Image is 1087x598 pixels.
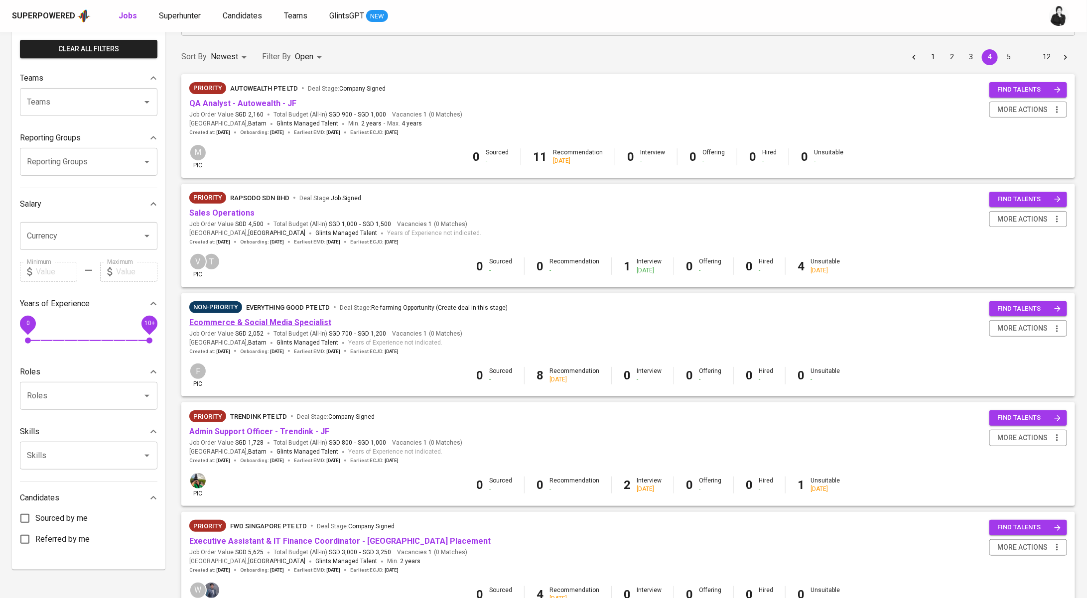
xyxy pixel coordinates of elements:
[189,447,267,457] span: [GEOGRAPHIC_DATA] ,
[20,422,157,442] div: Skills
[358,111,386,119] span: SGD 1,000
[189,301,242,313] div: Sufficient Talents in Pipeline
[190,473,206,488] img: eva@glints.com
[211,51,238,63] p: Newest
[759,367,773,384] div: Hired
[476,478,483,492] b: 0
[189,83,226,93] span: Priority
[427,220,432,229] span: 1
[489,367,512,384] div: Sourced
[140,389,154,403] button: Open
[702,157,725,165] div: -
[276,448,338,455] span: Glints Managed Talent
[350,239,399,245] span: Earliest ECJD :
[637,477,662,493] div: Interview
[295,52,313,61] span: Open
[997,84,1061,96] span: find talents
[699,477,721,493] div: Offering
[326,348,340,355] span: [DATE]
[989,539,1067,556] button: more actions
[397,220,467,229] span: Vacancies ( 0 Matches )
[361,120,382,127] span: 2 years
[262,51,291,63] p: Filter By
[140,229,154,243] button: Open
[240,457,284,464] span: Onboarding :
[294,567,340,574] span: Earliest EMD :
[159,11,201,20] span: Superhunter
[189,239,230,245] span: Created at :
[486,157,509,165] div: -
[246,304,330,311] span: Everything good Pte Ltd
[553,157,603,165] div: [DATE]
[340,304,508,311] span: Deal Stage :
[759,375,773,384] div: -
[297,413,375,420] span: Deal Stage :
[329,220,357,229] span: SGD 1,000
[203,253,220,270] div: T
[798,368,805,382] b: 0
[119,10,139,22] a: Jobs
[549,257,599,274] div: Recommendation
[189,129,230,136] span: Created at :
[189,99,296,108] a: QA Analyst - Autowealth - JF
[216,129,230,136] span: [DATE]
[329,439,352,447] span: SGD 800
[811,477,840,493] div: Unsuitable
[350,457,399,464] span: Earliest ECJD :
[235,330,264,338] span: SGD 2,052
[359,548,361,557] span: -
[402,120,422,127] span: 4 years
[284,10,309,22] a: Teams
[189,144,207,170] div: pic
[385,348,399,355] span: [DATE]
[363,220,391,229] span: SGD 1,500
[348,338,442,348] span: Years of Experience not indicated.
[189,362,207,388] div: pic
[549,375,599,384] div: [DATE]
[189,144,207,161] div: M
[637,266,662,275] div: [DATE]
[989,301,1067,317] button: find talents
[248,119,267,129] span: Batam
[189,229,305,239] span: [GEOGRAPHIC_DATA] ,
[26,320,29,327] span: 0
[308,85,386,92] span: Deal Stage :
[814,148,843,165] div: Unsuitable
[350,348,399,355] span: Earliest ECJD :
[384,119,385,129] span: -
[230,85,298,92] span: AUTOWEALTH PTE LTD
[140,449,154,463] button: Open
[20,194,157,214] div: Salary
[326,457,340,464] span: [DATE]
[270,457,284,464] span: [DATE]
[759,485,773,493] div: -
[329,111,352,119] span: SGD 900
[997,194,1061,205] span: find talents
[637,485,662,493] div: [DATE]
[549,485,599,493] div: -
[20,128,157,148] div: Reporting Groups
[749,150,756,164] b: 0
[211,48,250,66] div: Newest
[240,348,284,355] span: Onboarding :
[699,367,721,384] div: Offering
[640,157,665,165] div: -
[20,294,157,314] div: Years of Experience
[427,548,432,557] span: 1
[489,257,512,274] div: Sourced
[358,330,386,338] span: SGD 1,200
[299,195,361,202] span: Deal Stage :
[811,257,840,274] div: Unsuitable
[294,239,340,245] span: Earliest EMD :
[400,558,420,565] span: 2 years
[359,220,361,229] span: -
[925,49,941,65] button: Go to page 1
[549,266,599,275] div: -
[997,303,1061,315] span: find talents
[230,522,307,530] span: FWD Singapore Pte Ltd
[20,488,157,508] div: Candidates
[553,148,603,165] div: Recommendation
[637,367,662,384] div: Interview
[20,68,157,88] div: Teams
[489,375,512,384] div: -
